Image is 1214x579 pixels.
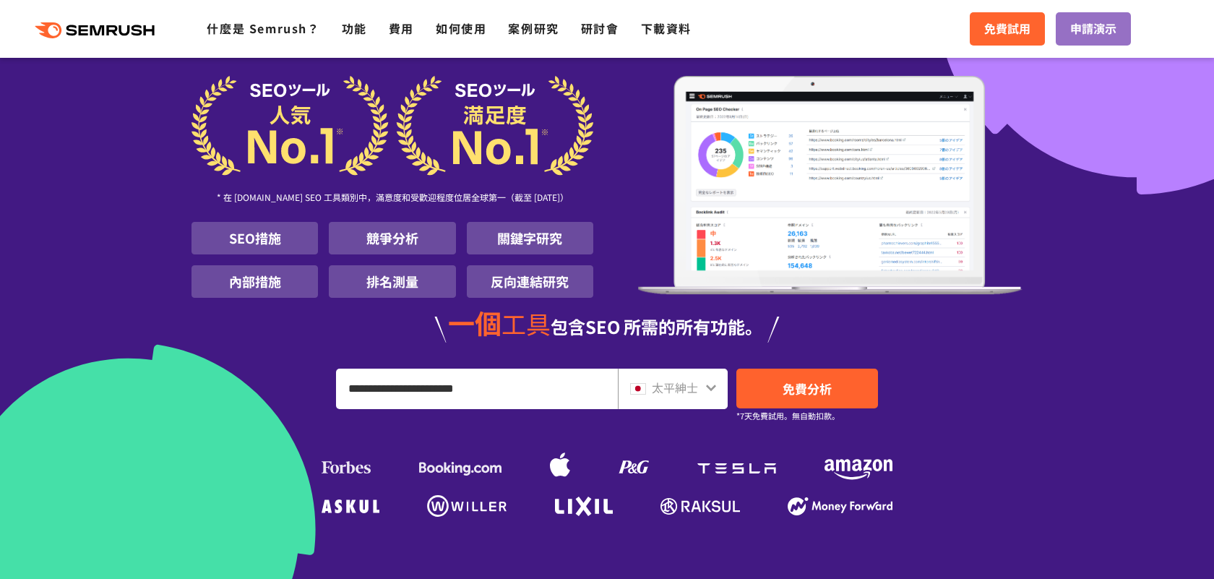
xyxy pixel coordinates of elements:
[970,12,1045,46] a: 免費試用
[217,191,569,203] font: * 在 [DOMAIN_NAME] SEO 工具類別中，滿意度和受歡迎程度位居全球第一（截至 [DATE]）
[366,228,418,247] font: 競爭分析
[783,379,832,398] font: 免費分析
[652,379,698,396] font: 太平紳士
[745,314,762,339] font: 。
[436,20,486,37] a: 如何使用
[641,20,692,37] a: 下載資料
[1070,20,1116,37] font: 申請演示
[501,306,551,341] font: 工具
[1056,12,1131,46] a: 申請演示
[508,20,559,37] a: 案例研究
[984,20,1030,37] font: 免費試用
[342,20,367,37] a: 功能
[229,272,281,291] font: 內部措施
[736,410,840,421] font: *7天免費試用。無自動扣款。
[448,303,501,342] font: 一個
[207,20,319,37] a: 什麼是 Semrush？
[389,20,414,37] a: 費用
[366,272,418,291] font: 排名測量
[497,228,562,247] font: 關鍵字研究
[736,369,878,408] a: 免費分析
[551,314,745,339] font: 包含SEO 所需的所有功能
[491,272,569,291] font: 反向連結研究
[337,369,617,408] input: 輸入網址和關鍵字
[581,20,619,37] a: 研討會
[229,228,281,247] font: SEO措施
